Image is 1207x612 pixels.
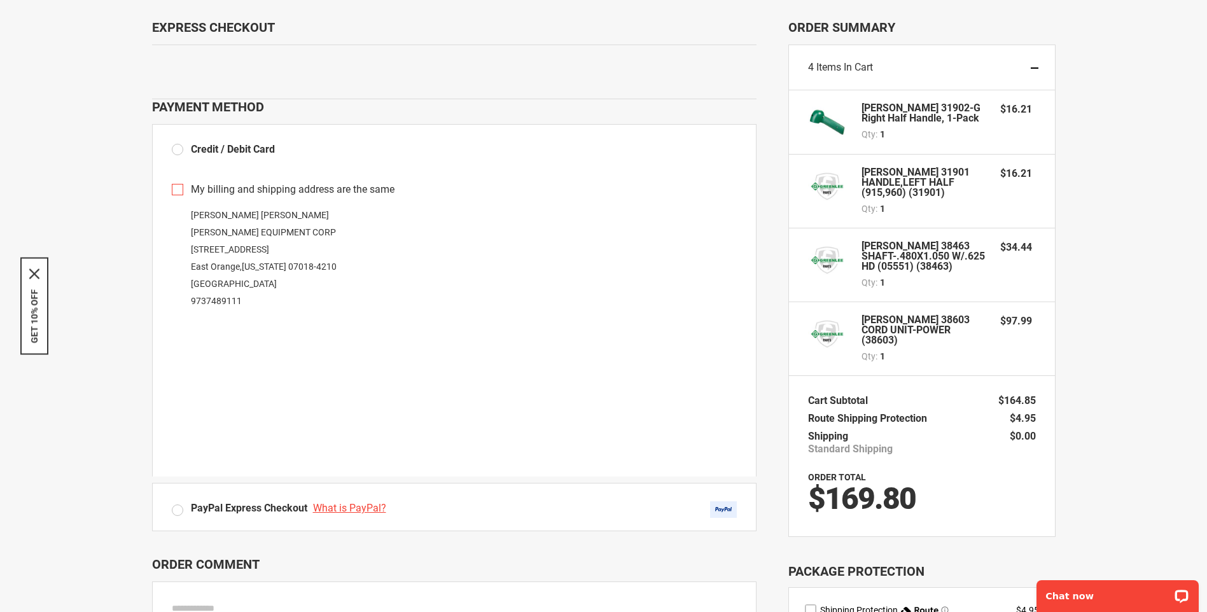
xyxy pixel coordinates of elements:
p: Order Comment [152,557,757,572]
span: Qty [862,129,876,139]
button: Close [29,269,39,279]
span: Qty [862,277,876,288]
span: $169.80 [808,480,916,517]
span: $16.21 [1000,167,1032,179]
span: $4.95 [1010,412,1036,424]
th: Cart Subtotal [808,392,874,410]
button: GET 10% OFF [29,289,39,344]
strong: [PERSON_NAME] 31901 HANDLE,LEFT HALF (915,960) (31901) [862,167,988,198]
span: $16.21 [1000,103,1032,115]
span: 1 [880,350,885,363]
span: Qty [862,204,876,214]
span: Standard Shipping [808,443,893,456]
span: PayPal Express Checkout [191,502,307,514]
span: 1 [880,202,885,215]
img: Greenlee 38603 CORD UNIT-POWER (38603) [808,315,846,353]
span: 1 [880,276,885,289]
span: $34.44 [1000,241,1032,253]
th: Route Shipping Protection [808,410,933,428]
span: $97.99 [1000,315,1032,327]
a: What is PayPal? [313,502,389,514]
span: Items in Cart [816,61,873,73]
span: Express Checkout [152,20,275,35]
a: 9737489111 [191,296,242,306]
strong: [PERSON_NAME] 38463 SHAFT-.480X1.050 W/.625 HD (05551) (38463) [862,241,988,272]
iframe: Secure payment input frame [169,314,739,476]
span: Credit / Debit Card [191,143,275,155]
svg: close icon [29,269,39,279]
span: $0.00 [1010,430,1036,442]
span: What is PayPal? [313,502,386,514]
img: Greenlee 31901 HANDLE,LEFT HALF (915,960) (31901) [808,167,846,205]
img: Greenlee 31902-G Right Half Handle, 1-Pack [808,103,846,141]
span: 1 [880,128,885,141]
strong: [PERSON_NAME] 38603 CORD UNIT-POWER (38603) [862,315,988,345]
div: [PERSON_NAME] [PERSON_NAME] [PERSON_NAME] EQUIPMENT CORP [STREET_ADDRESS] East Orange , 07018-421... [172,207,737,310]
iframe: Secure express checkout frame [150,49,759,86]
span: 4 [808,61,814,73]
span: Shipping [808,430,848,442]
div: Package Protection [788,562,1056,581]
span: Qty [862,351,876,361]
strong: [PERSON_NAME] 31902-G Right Half Handle, 1-Pack [862,103,988,123]
div: Payment Method [152,99,757,115]
span: $164.85 [998,394,1036,407]
iframe: LiveChat chat widget [1028,572,1207,612]
strong: Order Total [808,472,866,482]
img: Greenlee 38463 SHAFT-.480X1.050 W/.625 HD (05551) (38463) [808,241,846,279]
span: [US_STATE] [242,261,286,272]
span: My billing and shipping address are the same [191,183,394,197]
img: Acceptance Mark [710,501,737,518]
span: Order Summary [788,20,1056,35]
